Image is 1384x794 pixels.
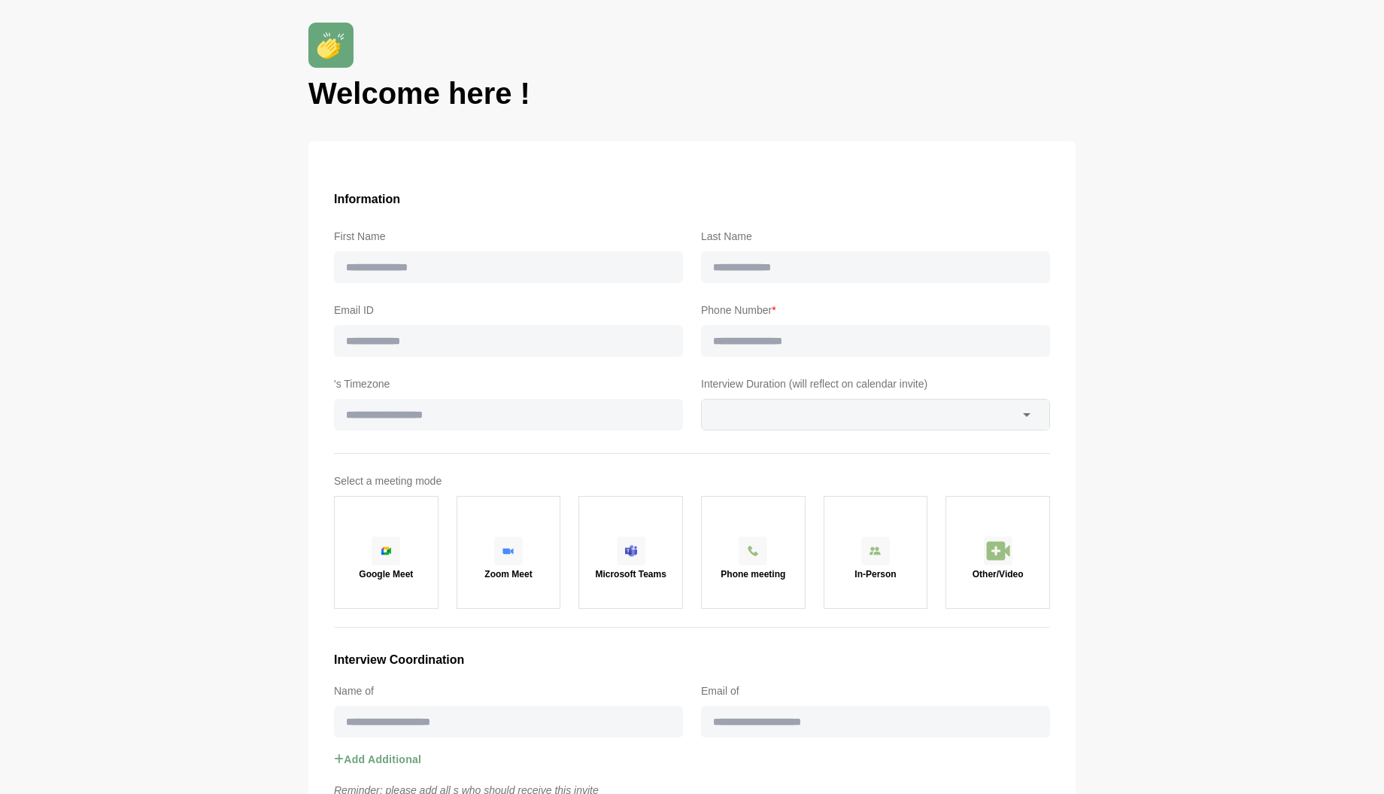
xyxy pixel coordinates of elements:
[334,301,683,319] label: Email ID
[334,227,683,245] label: First Name
[334,682,683,700] label: Name of
[484,570,532,579] p: Zoom Meet
[334,375,683,393] label: 's Timezone
[721,570,785,579] p: Phone meeting
[595,570,666,579] p: Microsoft Teams
[308,74,1076,113] h1: Welcome here !
[334,738,421,781] button: Add Additional
[973,570,1024,579] p: Other/Video
[334,190,1050,209] h3: Information
[701,682,1050,700] label: Email of
[334,472,1050,490] label: Select a meeting mode
[854,570,896,579] p: In-Person
[334,650,1050,670] h3: Interview Coordination
[701,301,1050,319] label: Phone Number
[701,375,1050,393] label: Interview Duration (will reflect on calendar invite)
[701,227,1050,245] label: Last Name
[359,570,413,579] p: Google Meet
